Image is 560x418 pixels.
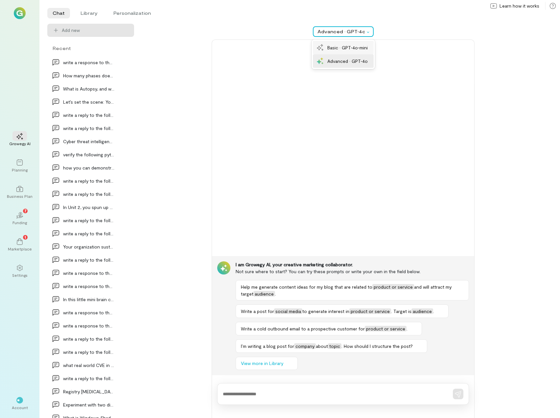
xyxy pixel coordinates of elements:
div: verify the following python code: from flask_unsi… [63,151,114,158]
span: . Target is [391,308,411,314]
div: Funding [12,220,27,225]
div: Business Plan [7,194,33,199]
span: Learn how it works [500,3,539,9]
span: product or service [372,284,414,290]
button: View more in Library [236,357,298,370]
li: Chat [47,8,70,18]
div: Your organization sustained a network intrusion,… [63,243,114,250]
span: Write a post for [241,308,274,314]
div: write a response to the following and include a f… [63,309,114,316]
span: topic [328,343,341,349]
div: Experiment with two different Windows SysInternal… [63,401,114,408]
a: Marketplace [8,233,32,257]
a: Funding [8,207,32,230]
span: company [294,343,316,349]
span: I’m writing a blog post for [241,343,294,349]
div: write a response to the following to include a fa… [63,59,114,66]
a: Planning [8,154,32,178]
div: In Unit 2, you spun up a Docker version of Splunk… [63,204,114,211]
span: Write a cold outbound email to a prospective customer for [241,326,365,331]
div: What is Autopsy, and what is its primary purpose… [63,85,114,92]
button: I’m writing a blog post forcompanyabouttopic. How should I structure the post? [236,339,427,353]
span: social media [274,308,302,314]
div: Advanced · GPT‑4o [327,58,368,65]
span: 1 [25,234,26,240]
div: write a reply to the following to include a fact:… [63,230,114,237]
div: write a reply to the following: Q: Based on your… [63,256,114,263]
div: Registry [MEDICAL_DATA] provided timestamps for the DFIR i… [63,388,114,395]
button: Write a cold outbound email to a prospective customer forproduct or service. [236,322,422,335]
span: . [275,291,276,297]
span: View more in Library [241,360,283,367]
div: write a reply to the following to include a fact:… [63,375,114,382]
div: Not sure where to start? You can try these prompts or write your own in the field below. [236,268,469,275]
div: write a response to the following to include a fa… [63,270,114,276]
div: Growegy AI [9,141,31,146]
div: In this little mini brain challenge, you will dem… [63,296,114,303]
div: Basic · GPT‑4o‑mini [327,44,368,51]
div: Marketplace [8,246,32,251]
span: . How should I structure the post? [341,343,413,349]
div: Account [12,405,28,410]
div: Advanced · GPT‑4o [317,28,365,35]
span: Help me generate content ideas for my blog that are related to [241,284,372,290]
a: Growegy AI [8,128,32,151]
a: Business Plan [8,180,32,204]
li: Library [75,8,103,18]
span: . [433,308,434,314]
div: write a response to the following to include addi… [63,322,114,329]
div: write a reply to the following to include a fact… [63,177,114,184]
div: write a response to the following to include a fa… [63,283,114,290]
div: what real world CVE in the last 3 years can be id… [63,362,114,369]
div: write a reply to the following to include a fact:… [63,191,114,197]
span: 7 [24,208,27,214]
div: Planning [12,167,28,172]
span: about [316,343,328,349]
a: Settings [8,259,32,283]
div: write a reply to the following to include a fact:… [63,349,114,355]
div: how you can demonstrate an exploit using CVE-2023… [63,164,114,171]
button: Write a post forsocial mediato generate interest inproduct or service. Target isaudience. [236,304,449,318]
div: Cyber threat intelligence platforms (TIPs) offer… [63,138,114,145]
span: to generate interest in [302,308,349,314]
span: Add new [62,27,80,34]
div: Settings [12,273,28,278]
div: Recent [47,45,134,52]
li: Personalization [108,8,156,18]
div: write a reply to the following to include a fact… [63,112,114,118]
div: write a reply to the following to include a fact:… [63,217,114,224]
span: . [407,326,408,331]
span: product or service [365,326,407,331]
span: audience [253,291,275,297]
div: Let’s set the scene: You get to complete this sto… [63,98,114,105]
div: I am Growegy AI, your creative marketing collaborator. [236,261,469,268]
div: write a reply to the following to include a fact:… [63,335,114,342]
button: Help me generate content ideas for my blog that are related toproduct or serviceand will attract ... [236,280,469,300]
span: audience [411,308,433,314]
div: write a reply to the following and include a fact… [63,125,114,132]
span: product or service [349,308,391,314]
div: How many phases does the Abstract Digital Forensi… [63,72,114,79]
